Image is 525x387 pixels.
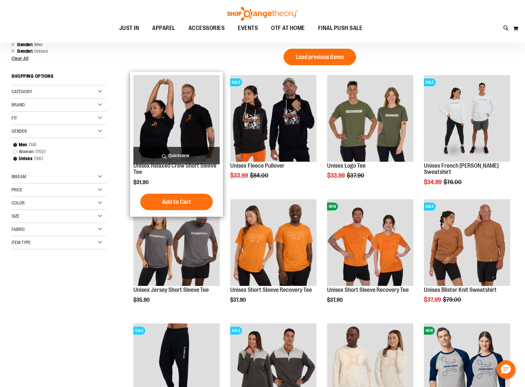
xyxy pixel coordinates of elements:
span: JUST IN [119,21,139,36]
span: Inseam [12,174,26,179]
span: NEW [327,203,338,210]
img: Unisex Short Sleeve Recovery Tee [327,199,413,286]
span: Load previous items [296,54,344,60]
img: Shop Orangetheory [226,7,299,21]
img: Unisex Jersey Short Sleeve Tee [133,199,220,286]
span: 56 [33,155,44,162]
div: product [227,72,320,196]
a: Clear All [12,56,106,61]
a: JUST IN [113,21,146,36]
span: Size [12,213,19,219]
span: $84.00 [250,172,269,179]
span: Clear All [12,56,29,61]
a: Unisex Jersey Short Sleeve Tee [133,287,209,293]
a: OTF AT HOME [264,21,312,36]
span: $33.99 [230,172,249,179]
span: Gender [17,42,34,47]
span: Men [34,42,43,47]
button: Add to Cart [140,194,213,210]
span: Item Type [12,240,31,245]
a: Unisex Relaxed Crew Short Sleeve Tee [133,75,220,162]
a: APPAREL [146,21,182,36]
a: Unisex Jersey Short Sleeve TeeNEW [133,199,220,287]
span: Color [12,200,25,206]
span: SALE [133,327,145,335]
div: product [324,72,417,196]
div: product [421,196,513,320]
a: Unisex Short Sleeve Recovery Tee [327,287,409,293]
div: product [130,196,223,320]
span: Price [12,187,22,192]
img: Product image for Unisex Fleece Pullover [230,75,317,161]
span: Fabric [12,227,25,232]
span: $76.00 [444,179,463,185]
a: Unisex French [PERSON_NAME] Sweatshirt [424,162,499,176]
span: $35.90 [133,297,151,303]
img: Product image for Unisex Blister Knit Sweatshirt [424,199,510,286]
div: product [324,196,417,320]
a: FINAL PUSH SALE [312,21,369,36]
a: Unisex Short Sleeve Recovery Tee [230,287,312,293]
a: Product image for Unisex Blister Knit SweatshirtSALE [424,199,510,287]
a: Unisex56 [10,155,101,162]
a: Unisex Logo Tee [327,75,413,162]
span: 152 [34,148,47,155]
button: Load previous items [284,49,356,65]
a: Men18 [10,141,101,148]
span: 18 [27,141,38,148]
a: Unisex Logo Tee [327,162,366,169]
a: Women152 [10,148,101,155]
span: $37.90 [230,297,247,303]
span: Gender [12,128,27,134]
span: ACCESSORIES [188,21,225,36]
a: EVENTS [231,21,264,36]
span: NEW [424,327,435,335]
strong: Shopping Options [12,70,106,85]
a: Unisex Short Sleeve Recovery TeeNEW [327,199,413,287]
img: Unisex Relaxed Crew Short Sleeve Tee [133,75,220,161]
span: SALE [230,78,242,86]
img: Unisex Short Sleeve Recovery Tee [230,199,317,286]
span: $31.90 [133,180,150,185]
a: Unisex Fleece Pullover [230,162,285,169]
a: Unisex Relaxed Crew Short Sleeve Tee [133,162,216,176]
span: $37.90 [347,172,365,179]
span: FINAL PUSH SALE [318,21,363,36]
div: product [227,196,320,320]
span: $79.00 [443,296,462,303]
div: product [421,72,513,202]
div: product [130,72,223,217]
span: $37.99 [424,296,442,303]
span: SALE [230,327,242,335]
span: Add to Cart [162,198,191,206]
span: EVENTS [238,21,258,36]
span: Fit [12,115,17,121]
span: $33.99 [327,172,346,179]
img: Unisex French Terry Crewneck Sweatshirt primary image [424,75,510,161]
span: SALE [424,203,436,210]
a: ACCESSORIES [182,21,232,36]
span: Unisex [34,48,48,54]
a: Unisex Blister Knit Sweatshirt [424,287,497,293]
a: Unisex French Terry Crewneck Sweatshirt primary imageSALE [424,75,510,162]
a: Product image for Unisex Fleece PulloverSALE [230,75,317,162]
a: Quickview [133,147,220,164]
span: Category [12,89,32,94]
button: Hello, have a question? Let’s chat. [497,360,515,379]
span: APPAREL [152,21,175,36]
span: SALE [424,78,436,86]
img: Unisex Logo Tee [327,75,413,161]
span: $37.90 [327,297,344,303]
span: Brand [12,102,25,107]
span: Gender [17,48,34,54]
span: OTF AT HOME [271,21,305,36]
a: Unisex Short Sleeve Recovery Tee [230,199,317,287]
span: $34.99 [424,179,443,185]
